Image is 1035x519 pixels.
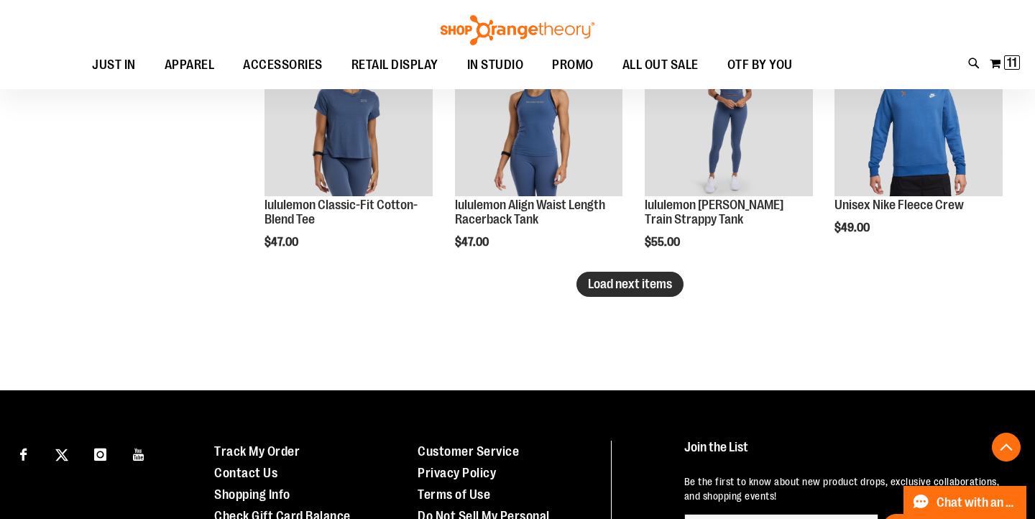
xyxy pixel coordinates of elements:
a: Visit our Instagram page [88,441,113,466]
a: Unisex Nike Fleece Crew [834,198,964,212]
button: Back To Top [992,433,1021,461]
a: Contact Us [214,466,277,480]
a: Visit our Facebook page [11,441,36,466]
a: Customer Service [418,444,519,459]
div: product [257,22,440,285]
span: Chat with an Expert [937,496,1018,510]
span: $49.00 [834,221,872,234]
div: product [638,22,820,285]
span: JUST IN [92,49,136,81]
a: Unisex Nike Fleece CrewNEW [834,29,1003,199]
span: IN STUDIO [467,49,524,81]
a: lululemon [PERSON_NAME] Train Strappy Tank [645,198,783,226]
span: OTF BY YOU [727,49,793,81]
span: PROMO [552,49,594,81]
a: lululemon Align Waist Length Racerback Tank [455,198,605,226]
a: Terms of Use [418,487,490,502]
span: $47.00 [455,236,491,249]
a: lululemon Classic-Fit Cotton-Blend TeeNEW [264,29,433,199]
h4: Join the List [684,441,1008,467]
button: Chat with an Expert [903,486,1027,519]
img: Unisex Nike Fleece Crew [834,29,1003,197]
a: lululemon Wunder Train Strappy TankNEW [645,29,813,199]
span: $55.00 [645,236,682,249]
span: 11 [1007,55,1017,70]
a: Shopping Info [214,487,290,502]
span: RETAIL DISPLAY [351,49,438,81]
div: product [448,22,630,285]
a: Privacy Policy [418,466,496,480]
span: $47.00 [264,236,300,249]
span: APPAREL [165,49,215,81]
a: Track My Order [214,444,300,459]
span: Load next items [588,277,672,291]
span: ALL OUT SALE [622,49,699,81]
a: Visit our Youtube page [126,441,152,466]
img: lululemon Classic-Fit Cotton-Blend Tee [264,29,433,197]
a: lululemon Align Waist Length Racerback TankNEW [455,29,623,199]
img: lululemon Wunder Train Strappy Tank [645,29,813,197]
img: Shop Orangetheory [438,15,597,45]
img: Twitter [55,449,68,461]
span: ACCESSORIES [243,49,323,81]
button: Load next items [576,272,684,297]
a: Visit our X page [50,441,75,466]
a: lululemon Classic-Fit Cotton-Blend Tee [264,198,418,226]
div: product [827,22,1010,272]
img: lululemon Align Waist Length Racerback Tank [455,29,623,197]
p: Be the first to know about new product drops, exclusive collaborations, and shopping events! [684,474,1008,503]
